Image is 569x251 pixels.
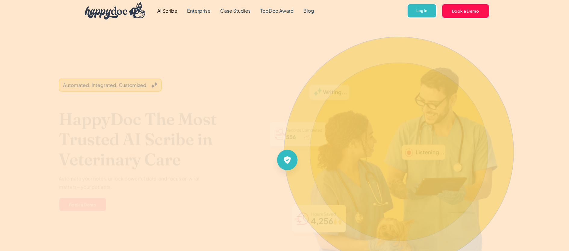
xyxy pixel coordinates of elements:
img: HappyDoc Logo: A happy dog with his ear up, listening. [85,2,145,20]
img: Grey sparkles. [151,82,158,88]
h1: HappyDoc The Most Trusted AI Scribe in Veterinary Care [59,109,262,169]
a: home [80,1,145,21]
a: Log In [407,4,437,18]
p: Automate your notes, unlock powerful data, and focus on what matters—your patients. [59,174,203,191]
a: Book a Demo [442,4,489,18]
div: Automated, Integrated, Customized [63,82,146,89]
